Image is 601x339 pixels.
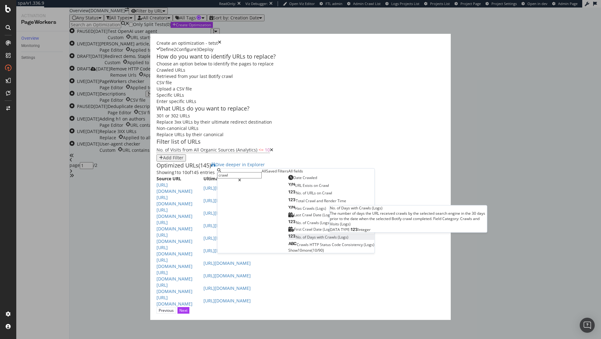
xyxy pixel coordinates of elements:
span: Crawl [302,212,313,218]
div: Enter specific URLs [157,98,444,105]
span: (Logs) [316,206,326,211]
span: Crawls [303,206,316,211]
a: [URL][DOMAIN_NAME] [157,182,193,194]
a: [URL][DOMAIN_NAME] [157,282,193,294]
span: Crawl [306,198,316,203]
div: Configure [176,46,197,53]
span: with [317,235,325,240]
div: All [262,168,266,174]
a: [URL][DOMAIN_NAME] [203,185,251,191]
button: Add Filter [157,154,186,161]
span: Render [324,198,337,203]
div: What URLs do you want to replace? [157,105,444,113]
span: ( 10 / 90 ) [311,248,324,253]
span: No. [296,220,303,225]
div: modal [150,34,451,320]
span: Exists [303,183,314,188]
th: Ultimate Redirect Destination [203,176,268,182]
span: DATA TYPE: [330,227,351,232]
span: No. [296,191,303,196]
div: Open Intercom Messenger [580,318,595,333]
span: Last [294,212,302,218]
div: Next [179,308,187,313]
span: Crawls [297,242,310,248]
span: and [316,198,324,203]
div: Add Filter [163,155,183,160]
span: Total [296,198,306,203]
div: Crawled URLs [157,67,444,73]
span: (Logs) [323,227,333,232]
span: Crawl [319,183,329,188]
div: Optimized URLs (145) [157,162,211,170]
span: Date [293,175,303,180]
div: Showing 1 to 10 of 145 entries [157,169,215,176]
span: on [314,183,319,188]
div: Filter list of URLs [157,138,444,146]
div: Specific URLs [157,92,444,98]
span: (Logs) [320,220,331,225]
a: [URL][DOMAIN_NAME] [157,219,193,232]
span: 10 [265,147,270,153]
a: [URL][DOMAIN_NAME] [157,207,193,219]
div: 3 [197,46,199,53]
span: Date [313,212,322,218]
span: of [303,220,307,225]
span: Crawled [303,175,317,180]
div: Previous [159,308,174,313]
span: Time [337,198,346,203]
span: Crawl [302,227,313,232]
span: Show 10 more [288,248,311,253]
span: Crawl [322,191,332,196]
span: URL [295,183,303,188]
span: Integer [358,227,371,232]
span: (Logs) [322,212,333,218]
span: Days [307,235,317,240]
span: No. [296,235,303,240]
a: [URL][DOMAIN_NAME] [203,273,251,279]
span: Date [313,227,323,232]
a: [URL][DOMAIN_NAME] [157,270,193,282]
div: Choose an option below to identify the pages to replace [157,61,444,67]
button: Previous [157,307,176,314]
a: [URL][DOMAIN_NAME] [203,223,251,229]
th: Source URL [157,176,203,182]
div: times [218,40,221,46]
a: [URL][DOMAIN_NAME] [203,285,251,291]
a: [URL][DOMAIN_NAME] [203,248,251,254]
div: Tooltip anchor [196,15,202,20]
span: on [317,191,322,196]
a: [URL][DOMAIN_NAME] [203,298,251,304]
span: Crawls [325,235,338,240]
span: <= [259,147,264,153]
div: 301 or 302 URLs [157,113,444,119]
a: [URL][DOMAIN_NAME] [203,235,251,241]
a: [URL][DOMAIN_NAME] [157,194,193,207]
a: [URL][DOMAIN_NAME] [157,244,193,257]
div: CSV file [157,80,444,86]
div: No. of Days with Crawls (Logs) [330,205,487,211]
span: Code [332,242,342,248]
a: [URL][DOMAIN_NAME] [157,295,193,307]
span: HTTP [310,242,320,248]
a: [URL][DOMAIN_NAME] [203,210,251,216]
div: Replace URLs by their canonical [157,131,444,138]
div: Deploy [199,46,213,53]
span: Dive deeper in Explorer [215,162,265,167]
div: Define [160,46,174,53]
a: [URL][DOMAIN_NAME] [157,232,193,244]
div: Saved Filters [266,168,288,174]
a: [URL][DOMAIN_NAME] [203,260,251,266]
button: Next [177,307,189,314]
div: The number of days the URL received crawls by the selected search engine in the 30 days prior to ... [330,211,487,227]
span: URLs [307,191,317,196]
span: First [294,227,302,232]
div: All fields [288,168,374,174]
a: [URL][DOMAIN_NAME] [203,198,251,203]
span: No. of Visits from All Organic Sources (Analytics) [157,147,257,153]
div: Upload a CSV file [157,86,444,92]
span: of [303,191,307,196]
span: (Logs) [338,235,348,240]
span: (Logs) [364,242,374,248]
span: of [303,235,307,240]
input: Search by field name [217,172,262,178]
